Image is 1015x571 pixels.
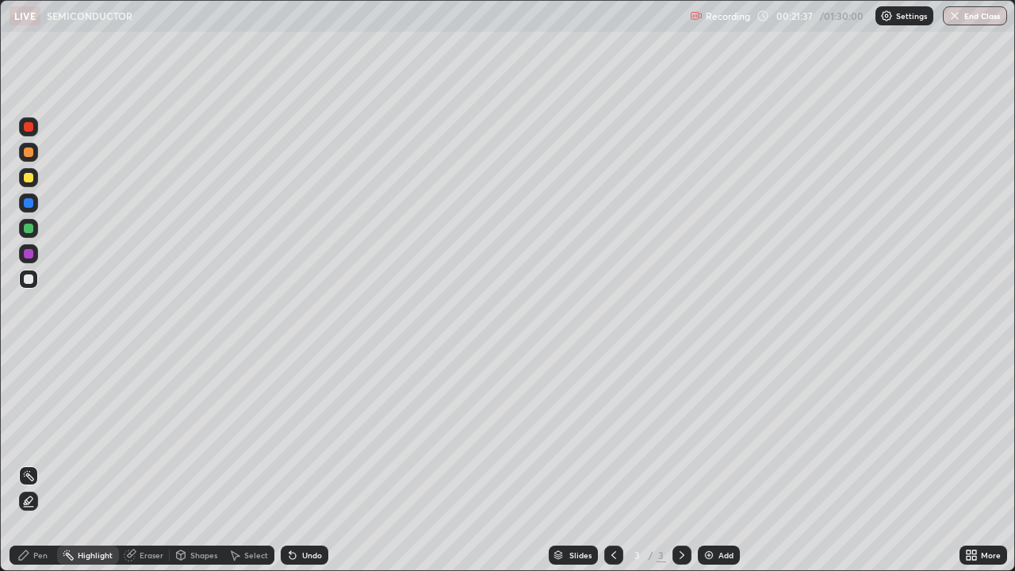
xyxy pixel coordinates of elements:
div: Pen [33,551,48,559]
p: LIVE [14,10,36,22]
img: recording.375f2c34.svg [690,10,703,22]
div: 3 [657,548,666,562]
div: Slides [569,551,592,559]
div: / [649,550,653,560]
div: Highlight [78,551,113,559]
img: class-settings-icons [880,10,893,22]
div: Undo [302,551,322,559]
div: More [981,551,1001,559]
div: 3 [630,550,645,560]
button: End Class [943,6,1007,25]
div: Shapes [190,551,217,559]
img: end-class-cross [948,10,961,22]
img: add-slide-button [703,549,715,561]
p: Settings [896,12,927,20]
div: Eraser [140,551,163,559]
p: SEMICONDUCTOR [47,10,132,22]
div: Add [718,551,733,559]
p: Recording [706,10,750,22]
div: Select [244,551,268,559]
